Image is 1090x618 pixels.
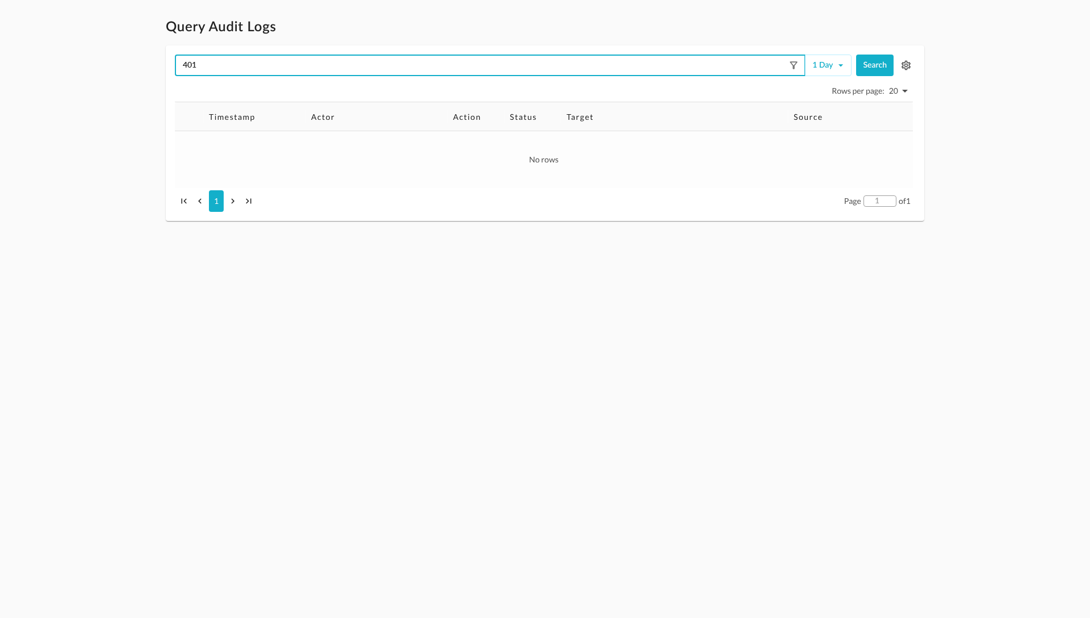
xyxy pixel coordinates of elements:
button: 1 day [805,55,852,76]
p: 1 [214,195,219,207]
span: Next page [226,194,240,208]
span: Previous page [193,194,207,208]
div: Timestamp [209,112,255,122]
span: Last page [242,194,255,208]
button: 1 [209,190,224,212]
div: Target [567,112,594,122]
div: Status [510,112,537,122]
span: First page [177,194,191,208]
p: Page [844,195,861,207]
div: No rows [175,131,913,188]
input: Search... [178,60,786,71]
div: Source [794,112,823,122]
p: of 1 [899,195,911,207]
div: Actor [311,112,335,122]
div: Action [453,112,481,122]
button: Search [856,55,894,76]
p: Rows per page: [832,85,884,97]
p: 20 [889,85,898,97]
h1: Query Audit Logs [166,18,924,36]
